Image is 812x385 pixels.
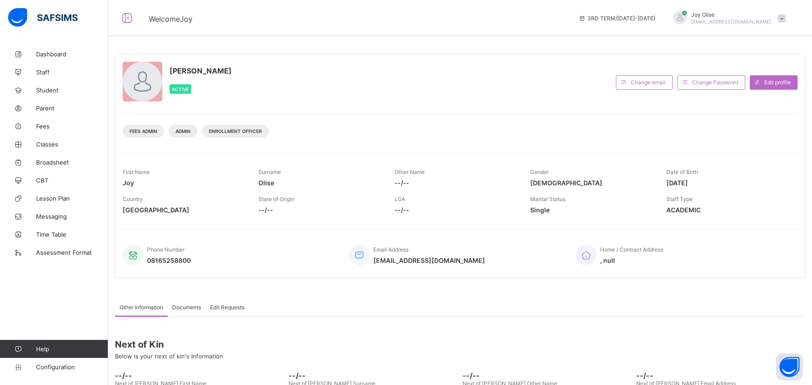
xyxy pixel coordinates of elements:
[776,353,803,380] button: Open asap
[170,66,232,75] span: [PERSON_NAME]
[258,206,381,214] span: --/--
[36,123,108,130] span: Fees
[175,128,191,134] span: Admin
[147,246,184,253] span: Phone Number
[123,169,150,175] span: First Name
[395,169,425,175] span: Other Name
[258,196,294,202] span: State of Origin
[36,345,108,353] span: Help
[530,206,652,214] span: Single
[123,196,143,202] span: Country
[764,79,791,86] span: Edit profile
[36,177,108,184] span: CBT
[395,206,517,214] span: --/--
[36,159,108,166] span: Broadsheet
[36,87,108,94] span: Student
[691,11,771,18] span: Joy Olise
[129,128,157,134] span: Fees Admin
[115,353,223,360] span: Below is your next of kin's Information
[530,196,565,202] span: Marital Status
[172,87,189,92] span: Active
[172,304,201,311] span: Documents
[578,15,655,22] span: session/term information
[373,246,408,253] span: Email Address
[530,179,652,187] span: [DEMOGRAPHIC_DATA]
[289,371,458,380] span: --/--
[115,371,284,380] span: --/--
[36,231,108,238] span: Time Table
[631,79,665,86] span: Change email
[36,249,108,256] span: Assessment Format
[395,179,517,187] span: --/--
[463,371,632,380] span: --/--
[666,179,789,187] span: [DATE]
[210,304,244,311] span: Edit Requests
[600,257,663,264] span: , null
[666,196,693,202] span: Staff Type
[36,105,108,112] span: Parent
[666,169,698,175] span: Date of Birth
[36,363,108,371] span: Configuration
[691,19,771,24] span: [EMAIL_ADDRESS][DOMAIN_NAME]
[530,169,549,175] span: Gender
[123,179,245,187] span: Joy
[666,206,789,214] span: ACADEMIC
[36,141,108,148] span: Classes
[36,195,108,202] span: Lesson Plan
[123,206,245,214] span: [GEOGRAPHIC_DATA]
[636,371,805,380] span: --/--
[147,257,191,264] span: 08165258800
[600,246,663,253] span: Home / Contract Address
[209,128,262,134] span: Enrollment Officer
[36,69,108,76] span: Staff
[373,257,485,264] span: [EMAIL_ADDRESS][DOMAIN_NAME]
[36,213,108,220] span: Messaging
[664,11,790,26] div: JoyOlise
[258,179,381,187] span: Olise
[149,14,193,23] span: Welcome Joy
[395,196,405,202] span: LGA
[692,79,738,86] span: Change Password
[119,304,163,311] span: Other Information
[115,339,805,350] span: Next of Kin
[258,169,281,175] span: Surname
[36,50,108,58] span: Dashboard
[8,8,78,27] img: safsims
